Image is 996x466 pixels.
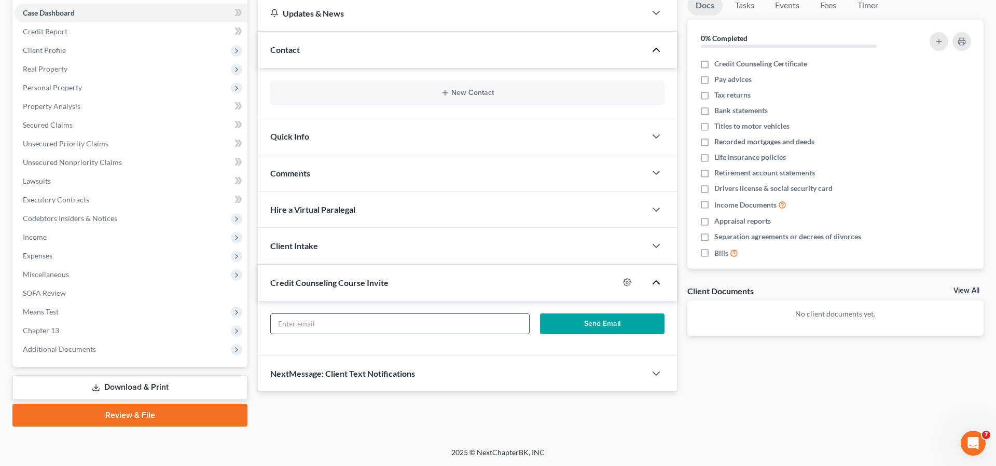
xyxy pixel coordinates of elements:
[15,97,247,116] a: Property Analysis
[982,431,990,439] span: 7
[23,251,52,260] span: Expenses
[202,447,794,466] div: 2025 © NextChapterBK, INC
[23,214,117,223] span: Codebtors Insiders & Notices
[23,102,80,111] span: Property Analysis
[23,83,82,92] span: Personal Property
[714,121,790,131] span: Titles to motor vehicles
[714,74,752,85] span: Pay advices
[270,204,355,214] span: Hire a Virtual Paralegal
[961,431,986,456] iframe: Intercom live chat
[270,278,389,287] span: Credit Counseling Course Invite
[714,200,777,210] span: Income Documents
[23,326,59,335] span: Chapter 13
[714,152,786,162] span: Life insurance policies
[12,375,247,400] a: Download & Print
[270,168,310,178] span: Comments
[23,307,59,316] span: Means Test
[23,8,75,17] span: Case Dashboard
[714,168,815,178] span: Retirement account statements
[23,195,89,204] span: Executory Contracts
[15,134,247,153] a: Unsecured Priority Claims
[15,190,247,209] a: Executory Contracts
[15,153,247,172] a: Unsecured Nonpriority Claims
[714,248,728,258] span: Bills
[270,45,300,54] span: Contact
[15,172,247,190] a: Lawsuits
[714,59,807,69] span: Credit Counseling Certificate
[270,241,318,251] span: Client Intake
[23,120,73,129] span: Secured Claims
[271,314,529,334] input: Enter email
[714,90,751,100] span: Tax returns
[540,313,665,334] button: Send Email
[687,285,754,296] div: Client Documents
[15,22,247,41] a: Credit Report
[23,345,96,353] span: Additional Documents
[701,34,748,43] strong: 0% Completed
[23,27,67,36] span: Credit Report
[714,183,833,194] span: Drivers license & social security card
[714,136,814,147] span: Recorded mortgages and deeds
[23,289,66,297] span: SOFA Review
[15,116,247,134] a: Secured Claims
[23,232,47,241] span: Income
[696,309,975,319] p: No client documents yet.
[953,287,979,294] a: View All
[714,231,861,242] span: Separation agreements or decrees of divorces
[714,105,768,116] span: Bank statements
[23,46,66,54] span: Client Profile
[270,131,309,141] span: Quick Info
[23,139,108,148] span: Unsecured Priority Claims
[279,89,656,97] button: New Contact
[714,216,771,226] span: Appraisal reports
[12,404,247,427] a: Review & File
[270,368,415,378] span: NextMessage: Client Text Notifications
[23,158,122,167] span: Unsecured Nonpriority Claims
[23,64,67,73] span: Real Property
[23,270,69,279] span: Miscellaneous
[270,8,633,19] div: Updates & News
[23,176,51,185] span: Lawsuits
[15,4,247,22] a: Case Dashboard
[15,284,247,303] a: SOFA Review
